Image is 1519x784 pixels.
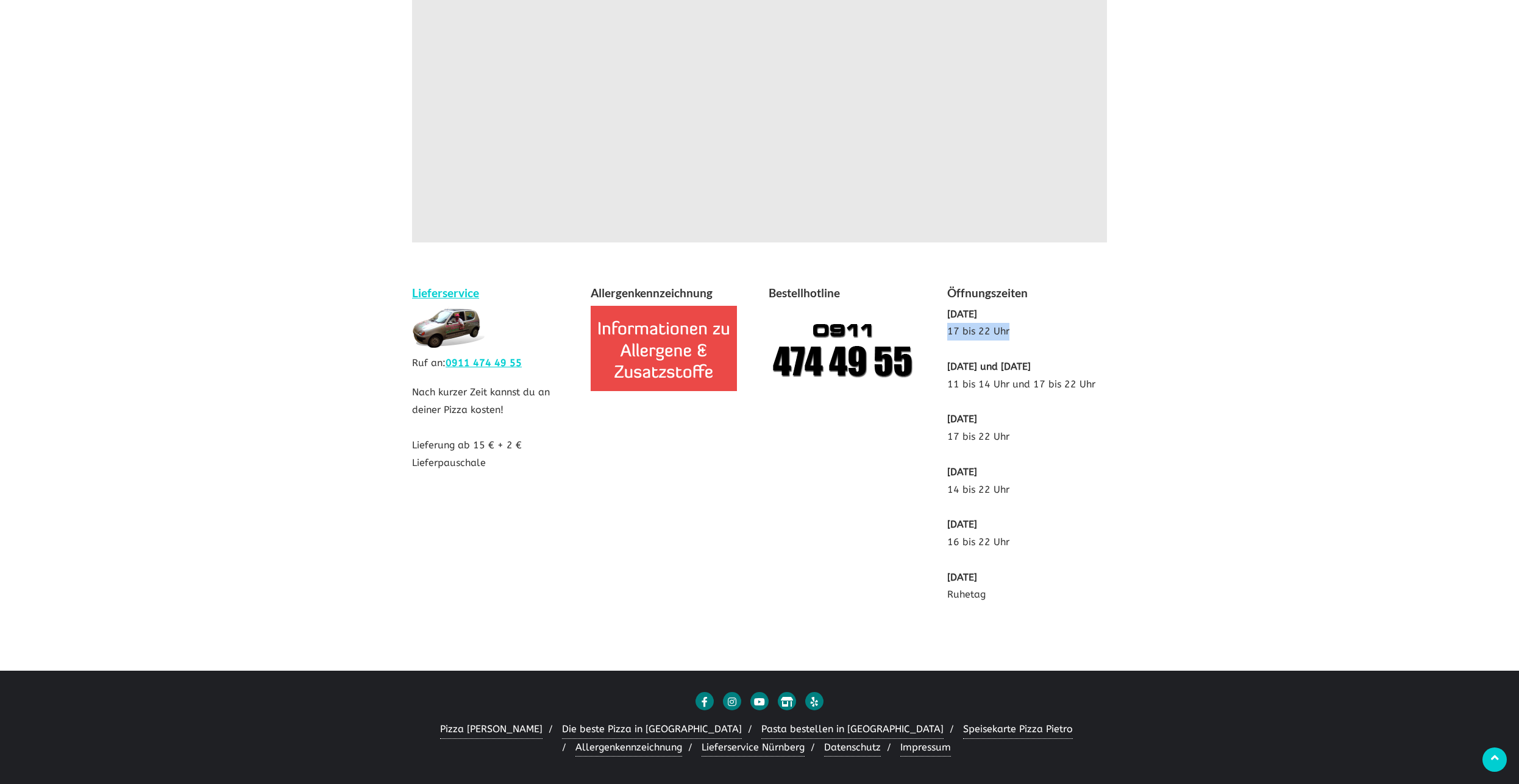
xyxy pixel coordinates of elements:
a: Impressum [900,739,951,757]
b: [DATE] [947,308,977,320]
b: [DATE] [947,413,977,425]
p: 17 bis 22 Uhr 11 bis 14 Uhr und 17 bis 22 Uhr 17 bis 22 Uhr 14 bis 22 Uhr 16 bis 22 Uhr Ruhetag [947,306,1108,604]
div: Nach kurzer Zeit kannst du an deiner Pizza kosten! Lieferung ab 15 € + 2 € Lieferpauschale [403,284,582,484]
a: Allergenkennzeichnung [575,739,682,757]
b: [DATE] [947,518,977,530]
a: Pizza [PERSON_NAME] [440,721,542,739]
h4: Öffnungszeiten [947,284,1108,306]
a: Speisekarte Pizza Pietro [963,721,1073,739]
b: [DATE] und [DATE] [947,361,1031,372]
img: allergenkennzeichnung [591,306,737,391]
a: Pasta bestellen in [GEOGRAPHIC_DATA] [761,721,944,739]
h4: Bestellhotline [769,284,929,306]
h4: Allergenkennzeichnung [591,284,751,306]
a: Datenschutz [824,739,881,757]
b: [DATE] [947,466,977,478]
img: lieferservice pietro [412,306,485,348]
a: Die beste Pizza in [GEOGRAPHIC_DATA] [562,721,742,739]
img: Pizza Pietro anrufen 09114744955 [769,306,915,391]
a: 0911 474 49 55 [446,357,522,369]
a: Lieferservice Nürnberg [702,739,805,757]
p: Ruf an: [412,355,572,372]
b: [DATE] [947,571,977,583]
a: Lieferservice [412,286,479,300]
